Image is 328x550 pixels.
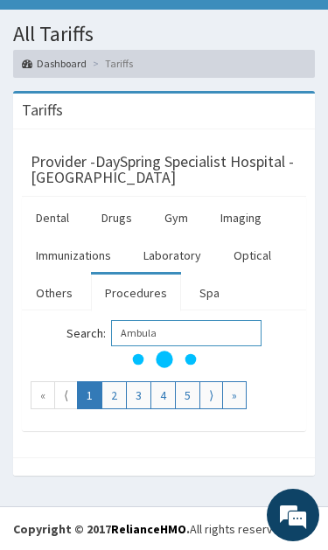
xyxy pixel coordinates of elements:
[273,9,315,51] div: Minimize live chat window
[13,23,315,45] h1: All Tariffs
[77,381,102,409] a: Go to page number 1
[22,102,63,118] h3: Tariffs
[66,320,262,346] label: Search:
[222,381,247,409] a: Go to last page
[31,154,297,185] h3: Provider - DaySpring Specialist Hospital - [GEOGRAPHIC_DATA]
[22,199,83,236] a: Dental
[91,275,181,311] a: Procedures
[220,237,285,274] a: Optical
[129,237,215,274] a: Laboratory
[126,381,151,409] a: Go to page number 3
[206,199,276,236] a: Imaging
[185,275,234,311] a: Spa
[94,205,234,382] span: We're online!
[54,381,78,409] a: Go to previous page
[22,237,125,274] a: Immunizations
[22,275,87,311] a: Others
[13,521,190,537] strong: Copyright © 2017 .
[88,56,133,71] li: Tariffs
[31,381,55,409] a: Go to first page
[91,98,285,121] div: Chat with us now
[199,381,223,409] a: Go to next page
[150,381,176,409] a: Go to page number 4
[111,320,262,346] input: Search:
[150,199,202,236] a: Gym
[111,521,186,537] a: RelianceHMO
[9,448,319,509] textarea: Type your message and hit 'Enter'
[32,87,71,131] img: d_794563401_company_1708531726252_794563401
[22,56,87,71] a: Dashboard
[175,381,200,409] a: Go to page number 5
[101,381,127,409] a: Go to page number 2
[87,199,146,236] a: Drugs
[129,324,199,394] svg: audio-loading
